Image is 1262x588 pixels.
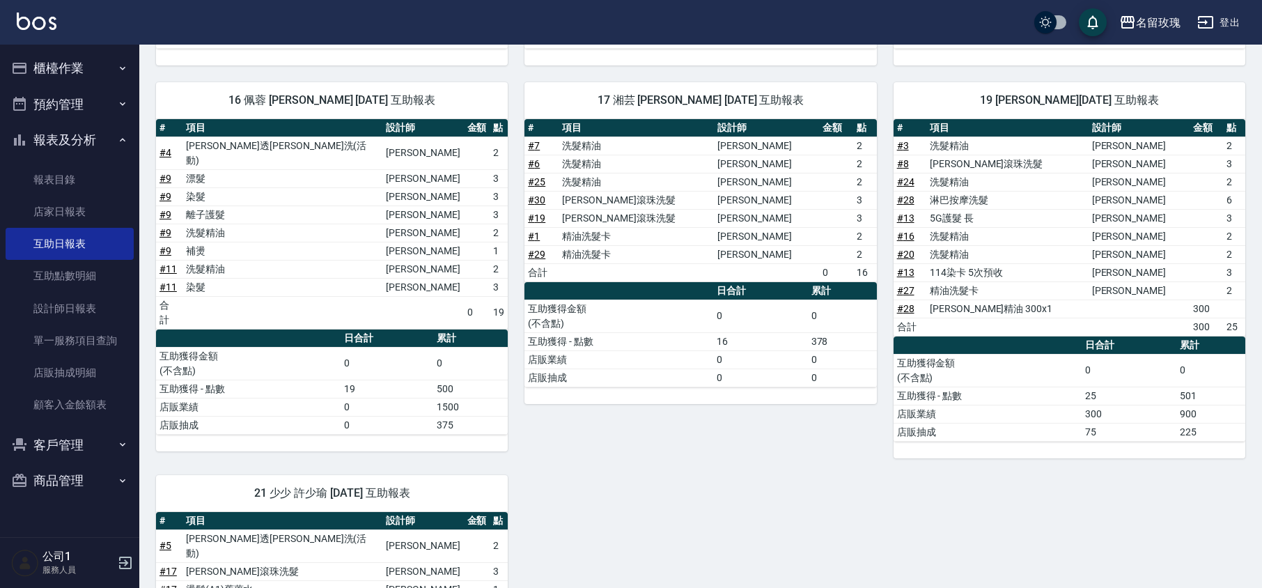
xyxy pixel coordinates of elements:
td: 離子護髮 [182,206,382,224]
th: 日合計 [1082,336,1176,355]
td: 合計 [894,318,926,336]
td: 精油洗髮卡 [559,245,714,263]
a: #27 [897,285,914,296]
td: [PERSON_NAME] [1089,281,1190,300]
td: [PERSON_NAME] [714,209,819,227]
td: 2 [1223,281,1245,300]
td: 2 [1223,245,1245,263]
td: 2 [490,260,508,278]
td: 0 [713,350,808,369]
a: #28 [897,303,914,314]
img: Person [11,549,39,577]
a: #3 [897,140,909,151]
a: 店家日報表 [6,196,134,228]
a: #9 [159,191,171,202]
td: 2 [490,224,508,242]
td: 3 [490,278,508,296]
th: 累計 [1176,336,1245,355]
td: [PERSON_NAME] [714,245,819,263]
td: 洗髮精油 [182,260,382,278]
td: 3 [853,191,877,209]
td: [PERSON_NAME] [1089,137,1190,155]
th: 項目 [559,119,714,137]
td: 互助獲得 - 點數 [894,387,1082,405]
a: 顧客入金餘額表 [6,389,134,421]
td: [PERSON_NAME] [1089,209,1190,227]
td: 0 [713,300,808,332]
button: 名留玫瑰 [1114,8,1186,37]
td: 0 [808,369,877,387]
td: [PERSON_NAME]透[PERSON_NAME]洗(活動) [182,529,382,562]
a: #25 [528,176,545,187]
td: 店販抽成 [156,416,341,434]
td: 精油洗髮卡 [926,281,1089,300]
td: [PERSON_NAME] [382,562,463,580]
td: 6 [1223,191,1245,209]
td: 900 [1176,405,1245,423]
td: [PERSON_NAME] [382,260,463,278]
th: 項目 [182,512,382,530]
td: 淋巴按摩洗髮 [926,191,1089,209]
td: 0 [464,296,490,329]
td: 0 [819,263,853,281]
th: 設計師 [382,119,463,137]
a: #9 [159,245,171,256]
th: # [894,119,926,137]
a: #7 [528,140,540,151]
td: 店販抽成 [524,369,713,387]
td: 3 [1223,263,1245,281]
td: [PERSON_NAME]透[PERSON_NAME]洗(活動) [182,137,382,169]
td: [PERSON_NAME] [1089,155,1190,173]
td: 225 [1176,423,1245,441]
span: 16 佩蓉 [PERSON_NAME] [DATE] 互助報表 [173,93,491,107]
a: #11 [159,281,177,293]
th: 點 [1223,119,1245,137]
td: [PERSON_NAME] [382,224,463,242]
td: 洗髮精油 [926,227,1089,245]
a: #11 [159,263,177,274]
a: #6 [528,158,540,169]
td: 3 [490,187,508,206]
td: 0 [433,347,508,380]
td: 2 [853,227,877,245]
td: 洗髮精油 [559,155,714,173]
td: 洗髮精油 [926,245,1089,263]
td: 合計 [524,263,559,281]
td: 2 [853,137,877,155]
span: 19 [PERSON_NAME][DATE] 互助報表 [910,93,1229,107]
td: 0 [808,300,877,332]
td: [PERSON_NAME] [1089,173,1190,191]
table: a dense table [894,336,1245,442]
td: [PERSON_NAME] [1089,227,1190,245]
th: 點 [490,119,508,137]
td: 互助獲得 - 點數 [156,380,341,398]
table: a dense table [156,119,508,330]
td: [PERSON_NAME] [382,169,463,187]
td: [PERSON_NAME] [382,278,463,296]
th: 金額 [1190,119,1222,137]
a: #1 [528,231,540,242]
th: 項目 [926,119,1089,137]
td: 19 [341,380,433,398]
td: 75 [1082,423,1176,441]
td: 店販業績 [894,405,1082,423]
button: 櫃檯作業 [6,50,134,86]
table: a dense table [524,282,876,387]
td: 洗髮精油 [926,173,1089,191]
td: 洗髮精油 [926,137,1089,155]
td: 114染卡 5次預收 [926,263,1089,281]
a: #20 [897,249,914,260]
td: [PERSON_NAME] [714,173,819,191]
td: 洗髮精油 [559,173,714,191]
th: 金額 [464,119,490,137]
th: 金額 [464,512,490,530]
th: # [524,119,559,137]
td: 2 [1223,137,1245,155]
a: #13 [897,267,914,278]
td: 精油洗髮卡 [559,227,714,245]
td: 0 [713,369,808,387]
td: 3 [1223,209,1245,227]
td: 0 [1176,354,1245,387]
td: 25 [1082,387,1176,405]
td: 500 [433,380,508,398]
